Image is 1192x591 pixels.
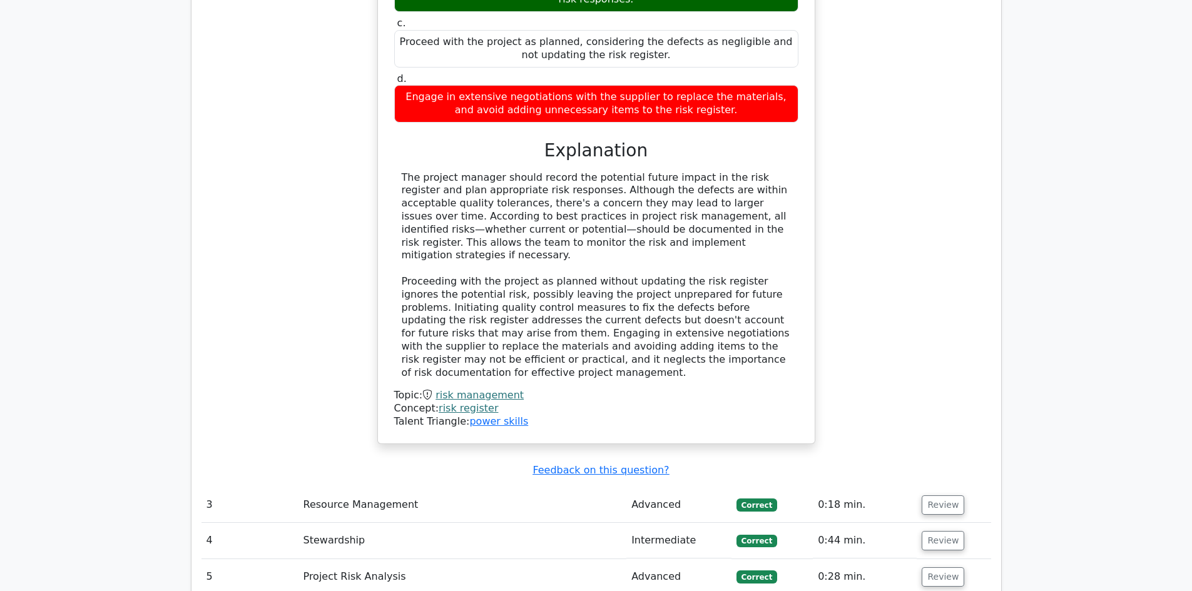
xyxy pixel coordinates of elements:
[469,415,528,427] a: power skills
[394,389,798,402] div: Topic:
[813,487,917,523] td: 0:18 min.
[922,495,964,515] button: Review
[439,402,498,414] a: risk register
[626,523,731,558] td: Intermediate
[402,171,791,380] div: The project manager should record the potential future impact in the risk register and plan appro...
[813,523,917,558] td: 0:44 min.
[394,30,798,68] div: Proceed with the project as planned, considering the defects as negligible and not updating the r...
[201,487,298,523] td: 3
[436,389,524,401] a: risk management
[298,487,627,523] td: Resource Management
[402,140,791,161] h3: Explanation
[922,531,964,550] button: Review
[397,17,406,29] span: c.
[201,523,298,558] td: 4
[298,523,627,558] td: Stewardship
[397,73,407,84] span: d.
[532,464,669,476] a: Feedback on this question?
[736,498,777,511] span: Correct
[922,567,964,587] button: Review
[626,487,731,523] td: Advanced
[394,389,798,428] div: Talent Triangle:
[394,85,798,123] div: Engage in extensive negotiations with the supplier to replace the materials, and avoid adding unn...
[736,570,777,583] span: Correct
[394,402,798,415] div: Concept:
[736,535,777,547] span: Correct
